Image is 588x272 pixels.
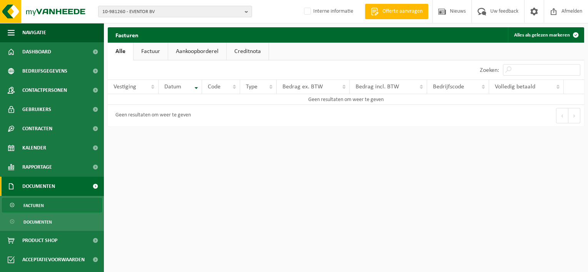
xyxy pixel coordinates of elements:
[208,84,220,90] span: Code
[114,84,136,90] span: Vestiging
[164,84,181,90] span: Datum
[246,84,257,90] span: Type
[102,6,242,18] span: 10-981260 - EVENTOR BV
[22,138,46,158] span: Kalender
[568,108,580,123] button: Next
[556,108,568,123] button: Previous
[22,250,85,269] span: Acceptatievoorwaarden
[168,43,226,60] a: Aankoopborderel
[23,198,44,213] span: Facturen
[23,215,52,229] span: Documenten
[22,23,46,42] span: Navigatie
[227,43,269,60] a: Creditnota
[433,84,464,90] span: Bedrijfscode
[22,177,55,196] span: Documenten
[508,27,583,43] button: Alles als gelezen markeren
[22,100,51,119] span: Gebruikers
[134,43,168,60] a: Factuur
[22,42,51,61] span: Dashboard
[108,94,584,105] td: Geen resultaten om weer te geven
[365,4,428,19] a: Offerte aanvragen
[22,119,52,138] span: Contracten
[356,84,399,90] span: Bedrag incl. BTW
[112,109,191,123] div: Geen resultaten om weer te geven
[381,8,424,15] span: Offerte aanvragen
[22,158,52,177] span: Rapportage
[108,27,146,42] h2: Facturen
[480,67,499,73] label: Zoeken:
[98,6,252,17] button: 10-981260 - EVENTOR BV
[282,84,323,90] span: Bedrag ex. BTW
[22,81,67,100] span: Contactpersonen
[302,6,353,17] label: Interne informatie
[2,214,102,229] a: Documenten
[495,84,535,90] span: Volledig betaald
[2,198,102,212] a: Facturen
[22,231,57,250] span: Product Shop
[22,61,67,81] span: Bedrijfsgegevens
[108,43,133,60] a: Alle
